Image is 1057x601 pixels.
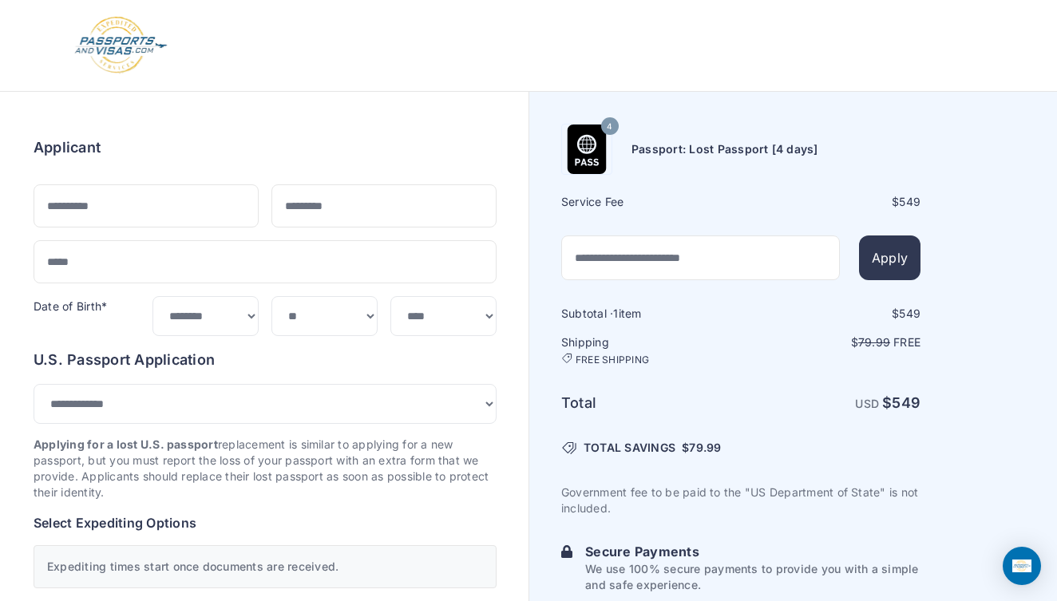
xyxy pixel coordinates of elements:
[613,306,618,320] span: 1
[561,194,739,210] h6: Service Fee
[585,542,920,561] h6: Secure Payments
[858,335,890,349] span: 79.99
[34,349,497,371] h6: U.S. Passport Application
[34,136,101,159] h6: Applicant
[585,561,920,593] p: We use 100% secure payments to provide you with a simple and safe experience.
[892,394,920,411] span: 549
[73,16,168,75] img: Logo
[682,440,721,456] span: $
[34,299,107,313] label: Date of Birth*
[34,437,497,500] p: replacement is similar to applying for a new passport, but you must report the loss of your passp...
[607,117,612,137] span: 4
[561,334,739,366] h6: Shipping
[561,392,739,414] h6: Total
[34,513,497,532] h6: Select Expediting Options
[34,545,497,588] div: Expediting times start once documents are received.
[562,125,612,174] img: Product Name
[855,397,879,410] span: USD
[742,306,920,322] div: $
[882,394,920,411] strong: $
[899,195,920,208] span: 549
[859,235,920,280] button: Apply
[561,484,920,516] p: Government fee to be paid to the "US Department of State" is not included.
[576,354,649,366] span: FREE SHIPPING
[1003,547,1041,585] div: Open Intercom Messenger
[631,141,818,157] h6: Passport: Lost Passport [4 days]
[893,335,920,349] span: Free
[34,437,218,451] strong: Applying for a lost U.S. passport
[742,334,920,350] p: $
[584,440,675,456] span: TOTAL SAVINGS
[561,306,739,322] h6: Subtotal · item
[742,194,920,210] div: $
[899,306,920,320] span: 549
[689,441,721,454] span: 79.99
